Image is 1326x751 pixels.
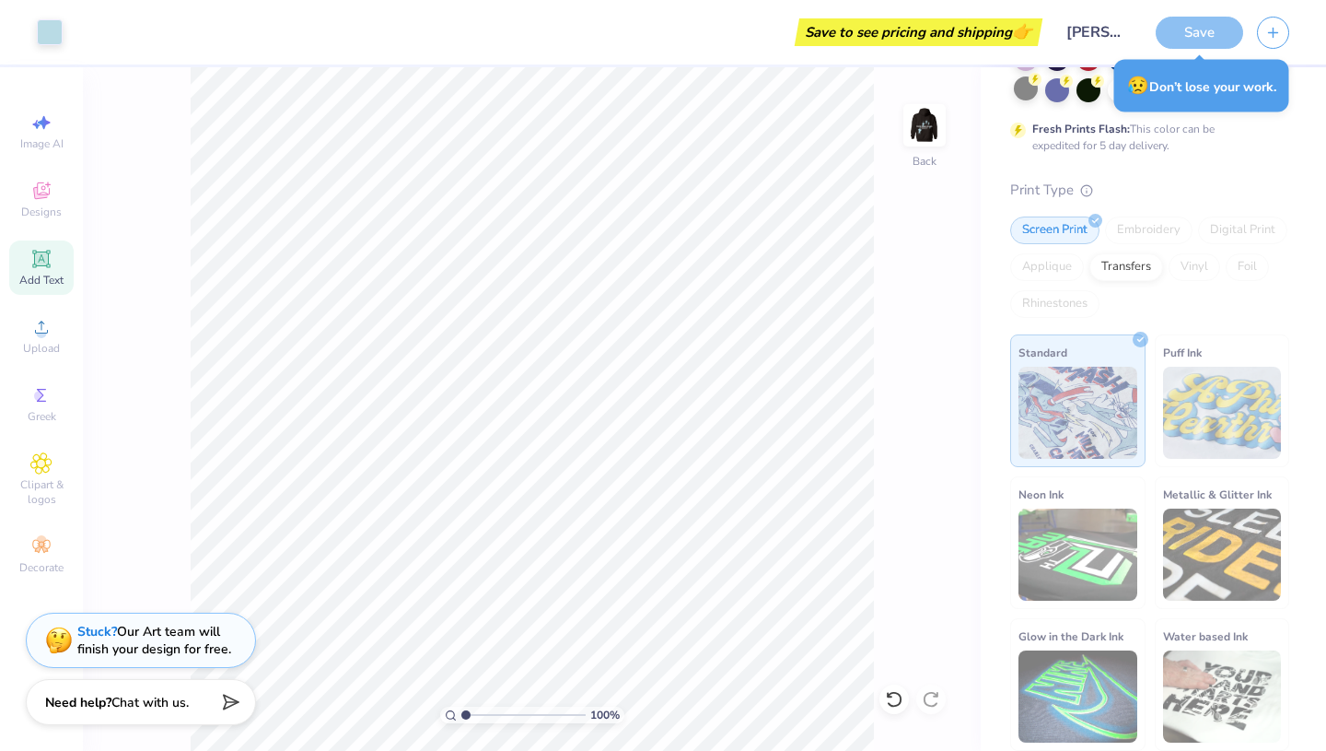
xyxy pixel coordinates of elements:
img: Glow in the Dark Ink [1018,651,1137,743]
div: Print Type [1010,180,1289,201]
div: Embroidery [1105,217,1192,244]
div: Vinyl [1169,253,1220,281]
div: Foil [1226,253,1269,281]
span: Greek [28,409,56,424]
span: Image AI [20,136,64,151]
span: Neon Ink [1018,485,1064,504]
img: Back [906,107,943,144]
span: 👉 [1012,20,1032,42]
span: Add Text [19,273,64,287]
div: Screen Print [1010,217,1099,244]
img: Water based Ink [1163,651,1282,743]
input: Untitled Design [1052,14,1142,51]
span: Chat with us. [111,694,189,711]
span: Water based Ink [1163,627,1248,646]
span: Clipart & logos [9,477,74,507]
div: This color can be expedited for 5 day delivery. [1032,121,1259,154]
div: Our Art team will finish your design for free. [77,623,231,658]
span: Designs [21,205,62,219]
strong: Fresh Prints Flash: [1032,122,1130,136]
div: Save to see pricing and shipping [799,18,1038,46]
div: Applique [1010,253,1084,281]
div: Transfers [1089,253,1163,281]
img: Metallic & Glitter Ink [1163,509,1282,601]
div: Back [913,153,936,170]
img: Puff Ink [1163,367,1282,459]
span: Puff Ink [1163,343,1202,362]
span: Decorate [19,560,64,575]
span: 😥 [1127,74,1149,98]
span: Upload [23,341,60,356]
div: Digital Print [1198,217,1287,244]
span: Metallic & Glitter Ink [1163,485,1272,504]
img: Neon Ink [1018,509,1137,601]
strong: Stuck? [77,623,117,640]
span: Standard [1018,343,1067,362]
img: Standard [1018,367,1137,459]
strong: Need help? [45,694,111,711]
div: Rhinestones [1010,290,1099,318]
span: Glow in the Dark Ink [1018,627,1123,646]
span: 100 % [590,707,620,723]
div: Don’t lose your work. [1114,60,1289,112]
